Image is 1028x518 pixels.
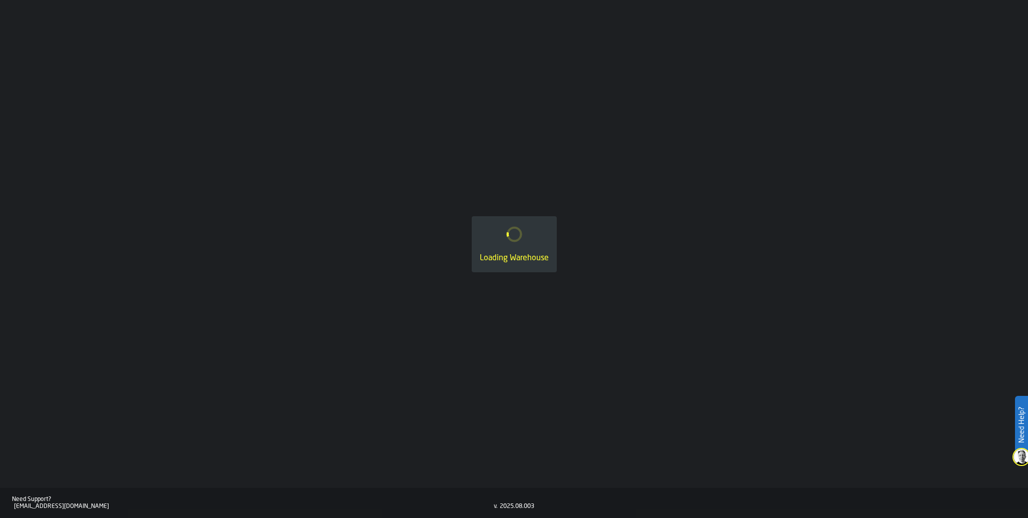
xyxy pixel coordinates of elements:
label: Need Help? [1016,397,1027,453]
div: Need Support? [12,496,494,503]
div: [EMAIL_ADDRESS][DOMAIN_NAME] [14,503,494,510]
div: Loading Warehouse [480,252,549,264]
div: 2025.08.003 [500,503,534,510]
div: v. [494,503,498,510]
a: Need Support?[EMAIL_ADDRESS][DOMAIN_NAME] [12,496,494,510]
